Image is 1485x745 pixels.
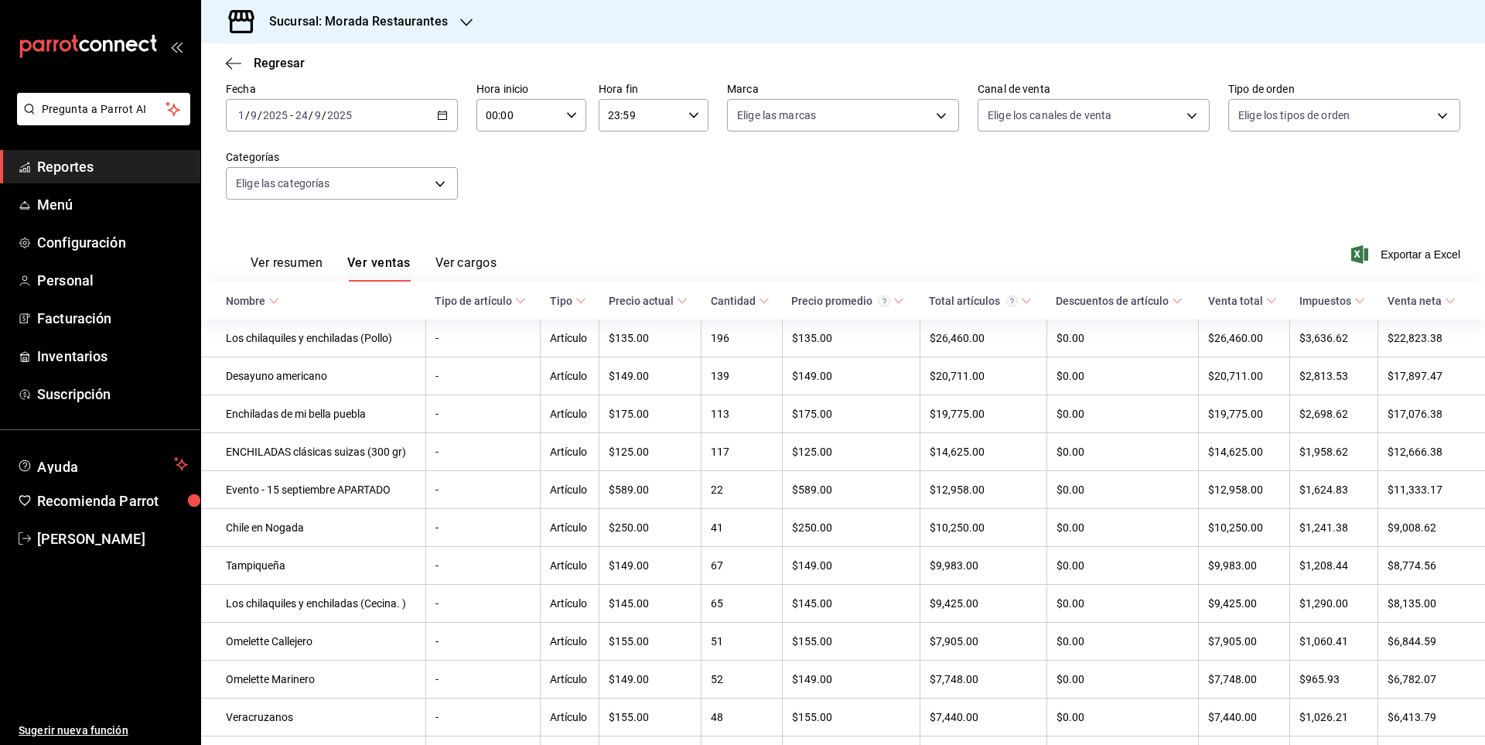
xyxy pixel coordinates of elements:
[702,623,783,661] td: 51
[1199,471,1290,509] td: $12,958.00
[226,152,458,162] label: Categorías
[711,295,756,307] div: Cantidad
[1056,295,1169,307] div: Descuentos de artículo
[37,384,188,405] span: Suscripción
[599,585,702,623] td: $145.00
[1046,623,1199,661] td: $0.00
[1354,245,1460,264] button: Exportar a Excel
[920,395,1046,433] td: $19,775.00
[609,295,674,307] div: Precio actual
[258,109,262,121] span: /
[988,108,1111,123] span: Elige los canales de venta
[599,357,702,395] td: $149.00
[1199,395,1290,433] td: $19,775.00
[782,547,920,585] td: $149.00
[599,509,702,547] td: $250.00
[435,295,512,307] div: Tipo de artículo
[727,84,959,94] label: Marca
[541,320,599,357] td: Artículo
[425,395,540,433] td: -
[1290,395,1378,433] td: $2,698.62
[782,471,920,509] td: $589.00
[19,723,188,739] span: Sugerir nueva función
[1228,84,1460,94] label: Tipo de orden
[782,395,920,433] td: $175.00
[1199,585,1290,623] td: $9,425.00
[541,661,599,699] td: Artículo
[37,194,188,215] span: Menú
[1046,699,1199,736] td: $0.00
[978,84,1210,94] label: Canal de venta
[920,585,1046,623] td: $9,425.00
[425,320,540,357] td: -
[920,509,1046,547] td: $10,250.00
[599,320,702,357] td: $135.00
[920,623,1046,661] td: $7,905.00
[1378,585,1485,623] td: $8,135.00
[237,109,245,121] input: --
[11,112,190,128] a: Pregunta a Parrot AI
[37,232,188,253] span: Configuración
[226,56,305,70] button: Regresar
[1378,623,1485,661] td: $6,844.59
[201,585,425,623] td: Los chilaquiles y enchiladas (Cecina. )
[425,509,540,547] td: -
[1378,471,1485,509] td: $11,333.17
[702,471,783,509] td: 22
[201,357,425,395] td: Desayuno americano
[920,433,1046,471] td: $14,625.00
[1046,547,1199,585] td: $0.00
[170,40,183,53] button: open_drawer_menu
[541,357,599,395] td: Artículo
[1290,509,1378,547] td: $1,241.38
[1006,296,1018,307] svg: El total artículos considera cambios de precios en los artículos así como costos adicionales por ...
[1199,433,1290,471] td: $14,625.00
[782,509,920,547] td: $250.00
[541,547,599,585] td: Artículo
[702,395,783,433] td: 113
[435,295,526,307] span: Tipo de artículo
[37,455,168,473] span: Ayuda
[1378,661,1485,699] td: $6,782.07
[1056,295,1183,307] span: Descuentos de artículo
[326,109,353,121] input: ----
[737,108,816,123] span: Elige las marcas
[1290,471,1378,509] td: $1,624.83
[1378,699,1485,736] td: $6,413.79
[929,295,1032,307] span: Total artículos
[37,308,188,329] span: Facturación
[599,547,702,585] td: $149.00
[929,295,1018,307] div: Total artículos
[425,547,540,585] td: -
[290,109,293,121] span: -
[1290,320,1378,357] td: $3,636.62
[1199,547,1290,585] td: $9,983.00
[295,109,309,121] input: --
[1208,295,1263,307] div: Venta total
[550,295,572,307] div: Tipo
[425,699,540,736] td: -
[37,528,188,549] span: [PERSON_NAME]
[254,56,305,70] span: Regresar
[920,547,1046,585] td: $9,983.00
[201,320,425,357] td: Los chilaquiles y enchiladas (Pollo)
[425,433,540,471] td: -
[1290,433,1378,471] td: $1,958.62
[1199,661,1290,699] td: $7,748.00
[1046,471,1199,509] td: $0.00
[226,295,279,307] span: Nombre
[609,295,688,307] span: Precio actual
[782,623,920,661] td: $155.00
[226,84,458,94] label: Fecha
[1378,395,1485,433] td: $17,076.38
[541,471,599,509] td: Artículo
[1290,661,1378,699] td: $965.93
[314,109,322,121] input: --
[791,295,890,307] div: Precio promedio
[599,623,702,661] td: $155.00
[37,270,188,291] span: Personal
[1378,547,1485,585] td: $8,774.56
[17,93,190,125] button: Pregunta a Parrot AI
[1046,585,1199,623] td: $0.00
[236,176,330,191] span: Elige las categorías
